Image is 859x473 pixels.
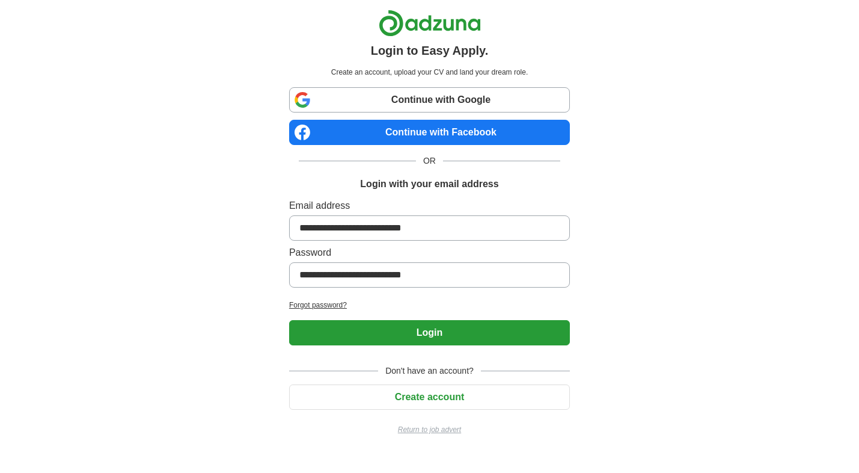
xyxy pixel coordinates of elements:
p: Create an account, upload your CV and land your dream role. [292,67,567,78]
a: Create account [289,392,570,402]
span: Don't have an account? [378,365,481,377]
h1: Login with your email address [360,177,498,191]
button: Login [289,320,570,345]
a: Continue with Google [289,87,570,113]
span: OR [416,155,443,167]
a: Forgot password? [289,300,570,311]
img: Adzuna logo [379,10,481,37]
button: Create account [289,385,570,410]
h1: Login to Easy Apply. [371,42,489,60]
label: Password [289,246,570,260]
a: Return to job advert [289,424,570,435]
label: Email address [289,199,570,213]
a: Continue with Facebook [289,120,570,145]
